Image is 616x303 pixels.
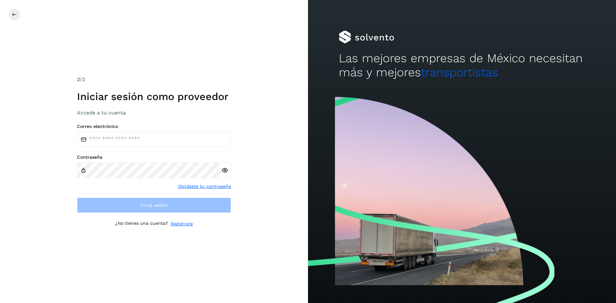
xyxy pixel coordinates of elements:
a: Olvidaste tu contraseña [178,183,231,190]
button: Inicia sesión [77,198,231,213]
h2: Las mejores empresas de México necesitan más y mejores [339,51,585,80]
span: Inicia sesión [141,203,168,207]
div: /2 [77,76,231,83]
h3: Accede a tu cuenta [77,110,231,116]
label: Correo electrónico [77,124,231,129]
h1: Iniciar sesión como proveedor [77,90,231,103]
p: ¿No tienes una cuenta? [115,221,168,227]
span: 2 [77,76,80,82]
label: Contraseña [77,155,231,160]
a: Regístrate [171,221,193,227]
span: transportistas [421,65,498,79]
